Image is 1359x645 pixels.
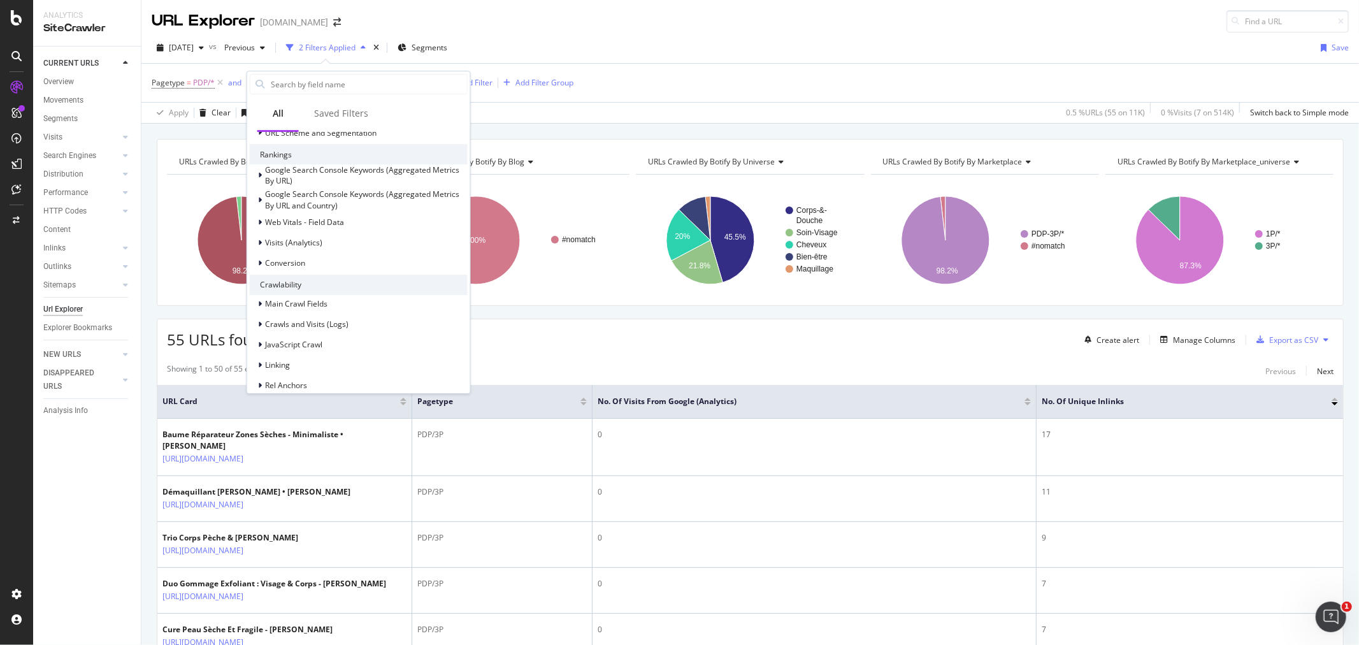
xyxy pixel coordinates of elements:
[43,242,119,255] a: Inlinks
[167,363,270,379] div: Showing 1 to 50 of 55 entries
[1316,38,1349,58] button: Save
[1317,363,1334,379] button: Next
[43,279,119,292] a: Sitemaps
[43,131,62,144] div: Visits
[152,38,209,58] button: [DATE]
[43,242,66,255] div: Inlinks
[1032,229,1065,238] text: PDP-3P/*
[796,240,826,249] text: Cheveux
[152,10,255,32] div: URL Explorer
[187,77,191,88] span: =
[162,486,350,498] div: Démaquillant [PERSON_NAME] • [PERSON_NAME]
[936,266,958,275] text: 98.2%
[162,624,333,635] div: Cure Peau Sèche Et Fragile - [PERSON_NAME]
[636,185,862,296] svg: A chart.
[152,103,189,123] button: Apply
[417,396,561,407] span: Pagetype
[1042,624,1338,635] div: 7
[1161,107,1234,118] div: 0 % Visits ( 7 on 514K )
[152,77,185,88] span: Pagetype
[43,205,119,218] a: HTTP Codes
[796,265,833,273] text: Maquillage
[1265,366,1296,377] div: Previous
[881,152,1088,172] h4: URLs Crawled By Botify By marketplace
[392,38,452,58] button: Segments
[43,75,74,89] div: Overview
[179,156,307,167] span: URLs Crawled By Botify By pagetype
[162,396,397,407] span: URL Card
[333,18,341,27] div: arrow-right-arrow-left
[871,185,1097,296] svg: A chart.
[43,348,119,361] a: NEW URLS
[43,131,119,144] a: Visits
[162,590,243,603] a: [URL][DOMAIN_NAME]
[417,624,587,635] div: PDP/3P
[645,152,852,172] h4: URLs Crawled By Botify By universe
[43,404,88,417] div: Analysis Info
[162,578,386,590] div: Duo Gommage Exfoliant : Visage & Corps - [PERSON_NAME]
[228,76,241,89] button: and
[648,156,775,167] span: URLs Crawled By Botify By universe
[43,223,71,236] div: Content
[176,152,384,172] h4: URLs Crawled By Botify By pagetype
[689,261,711,270] text: 21.8%
[43,149,119,163] a: Search Engines
[43,186,88,199] div: Performance
[498,75,573,91] button: Add Filter Group
[162,498,243,511] a: [URL][DOMAIN_NAME]
[459,77,493,88] div: Add Filter
[43,303,132,316] a: Url Explorer
[1342,602,1352,612] span: 1
[265,164,459,186] span: Google Search Console Keywords (Aggregated Metrics By URL)
[1251,330,1318,350] button: Export as CSV
[1250,107,1349,118] div: Switch back to Simple mode
[796,252,828,261] text: Bien-être
[675,232,691,241] text: 20%
[162,544,243,557] a: [URL][DOMAIN_NAME]
[371,41,382,54] div: times
[250,275,468,295] div: Crawlability
[219,42,255,53] span: Previous
[417,578,587,590] div: PDP/3P
[281,38,371,58] button: 2 Filters Applied
[265,257,305,268] span: Conversion
[219,38,270,58] button: Previous
[401,185,628,296] div: A chart.
[162,429,406,452] div: Baume Réparateur Zones Sèches - Minimaliste • [PERSON_NAME]
[598,486,1031,498] div: 0
[43,366,108,393] div: DISAPPEARED URLS
[314,107,368,120] div: Saved Filters
[598,624,1031,635] div: 0
[1042,486,1338,498] div: 11
[43,366,119,393] a: DISAPPEARED URLS
[1173,335,1235,345] div: Manage Columns
[417,532,587,544] div: PDP/3P
[43,205,87,218] div: HTTP Codes
[212,107,231,118] div: Clear
[299,42,356,53] div: 2 Filters Applied
[265,339,322,350] span: JavaScript Crawl
[1079,330,1139,350] button: Create alert
[1115,152,1322,172] h4: URLs Crawled By Botify By marketplace_universe
[1265,363,1296,379] button: Previous
[209,41,219,52] span: vs
[796,216,823,225] text: Douche
[273,107,284,120] div: All
[265,359,290,370] span: Linking
[250,144,468,164] div: Rankings
[598,578,1031,590] div: 0
[1180,261,1202,270] text: 87.3%
[43,94,132,107] a: Movements
[43,279,76,292] div: Sitemaps
[598,429,1031,440] div: 0
[1042,578,1338,590] div: 7
[796,206,827,215] text: Corps-&-
[1332,42,1349,53] div: Save
[169,107,189,118] div: Apply
[43,348,81,361] div: NEW URLS
[1105,185,1332,296] svg: A chart.
[265,237,322,248] span: Visits (Analytics)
